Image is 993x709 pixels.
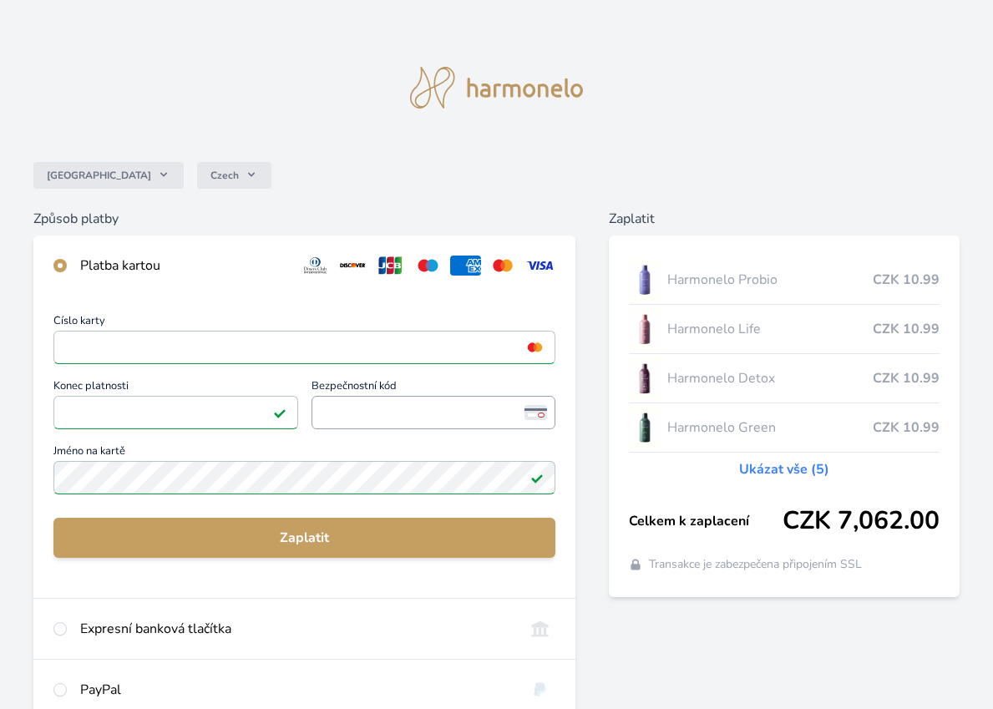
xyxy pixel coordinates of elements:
img: maestro.svg [413,256,443,276]
input: Jméno na kartěPlatné pole [53,461,555,494]
h6: Způsob platby [33,209,575,229]
img: onlineBanking_CZ.svg [524,619,555,639]
iframe: Iframe pro datum vypršení platnosti [61,401,291,424]
img: jcb.svg [375,256,406,276]
img: CLEAN_PROBIO_se_stinem_x-lo.jpg [629,259,661,301]
img: logo.svg [410,67,584,109]
button: Zaplatit [53,518,555,558]
img: mc [524,340,546,355]
span: Konec platnosti [53,381,298,396]
span: CZK 10.99 [873,418,940,438]
span: Bezpečnostní kód [312,381,556,396]
img: visa.svg [524,256,555,276]
iframe: Iframe pro bezpečnostní kód [319,401,549,424]
span: Harmonelo Probio [667,270,873,290]
span: Jméno na kartě [53,446,555,461]
img: CLEAN_GREEN_se_stinem_x-lo.jpg [629,407,661,448]
span: [GEOGRAPHIC_DATA] [47,169,151,182]
img: CLEAN_LIFE_se_stinem_x-lo.jpg [629,308,661,350]
button: Czech [197,162,271,189]
button: [GEOGRAPHIC_DATA] [33,162,184,189]
span: Zaplatit [67,528,542,548]
iframe: Iframe pro číslo karty [61,336,548,359]
span: Harmonelo Life [667,319,873,339]
img: mc.svg [488,256,519,276]
span: Harmonelo Detox [667,368,873,388]
div: Expresní banková tlačítka [80,619,511,639]
img: DETOX_se_stinem_x-lo.jpg [629,357,661,399]
img: amex.svg [450,256,481,276]
img: paypal.svg [524,680,555,700]
span: Czech [210,169,239,182]
div: Platba kartou [80,256,286,276]
span: CZK 10.99 [873,319,940,339]
span: CZK 10.99 [873,270,940,290]
span: Celkem k zaplacení [629,511,783,531]
img: Platné pole [530,471,544,484]
img: discover.svg [337,256,368,276]
span: Transakce je zabezpečena připojením SSL [649,556,862,573]
span: Číslo karty [53,316,555,331]
img: Platné pole [273,406,286,419]
span: Harmonelo Green [667,418,873,438]
h6: Zaplatit [609,209,960,229]
span: CZK 7,062.00 [783,506,940,536]
div: PayPal [80,680,511,700]
a: Ukázat vše (5) [739,459,829,479]
span: CZK 10.99 [873,368,940,388]
img: diners.svg [300,256,331,276]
